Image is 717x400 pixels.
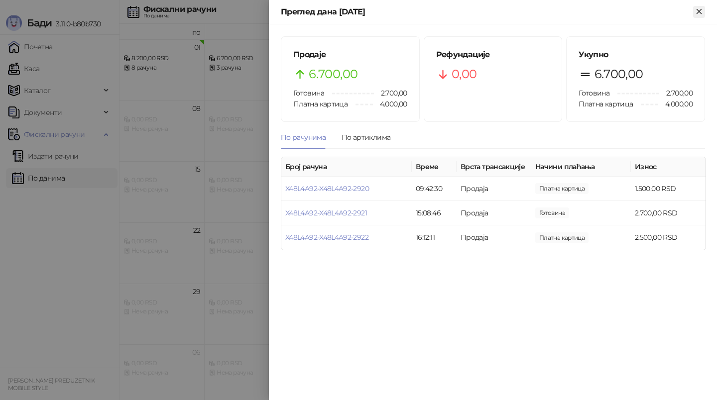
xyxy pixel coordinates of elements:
td: 09:42:30 [412,177,457,201]
td: 2.500,00 RSD [631,225,706,250]
button: Close [693,6,705,18]
span: 2.700,00 [535,207,569,218]
td: Продаја [457,177,531,201]
td: 15:08:46 [412,201,457,225]
a: X48L4A92-X48L4A92-2921 [285,208,367,217]
div: Преглед дана [DATE] [281,6,693,18]
div: По артиклима [342,132,390,143]
th: Износ [631,157,706,177]
th: Број рачуна [281,157,412,177]
span: 6.700,00 [595,65,643,84]
a: X48L4A92-X48L4A92-2920 [285,184,369,193]
h5: Укупно [579,49,693,61]
th: Начини плаћања [531,157,631,177]
span: 1.500,00 [535,183,589,194]
span: Готовина [579,89,609,98]
span: 4.000,00 [373,99,407,109]
th: Врста трансакције [457,157,531,177]
td: Продаја [457,225,531,250]
th: Време [412,157,457,177]
span: Платна картица [293,100,348,108]
span: 6.700,00 [309,65,358,84]
h5: Продаје [293,49,407,61]
span: Платна картица [579,100,633,108]
div: По рачунима [281,132,326,143]
td: 16:12:11 [412,225,457,250]
h5: Рефундације [436,49,550,61]
td: 1.500,00 RSD [631,177,706,201]
span: 2.500,00 [535,232,589,243]
span: 2.700,00 [659,88,693,99]
td: Продаја [457,201,531,225]
td: 2.700,00 RSD [631,201,706,225]
span: 0,00 [452,65,477,84]
a: X48L4A92-X48L4A92-2922 [285,233,368,242]
span: 4.000,00 [658,99,693,109]
span: 2.700,00 [374,88,407,99]
span: Готовина [293,89,324,98]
